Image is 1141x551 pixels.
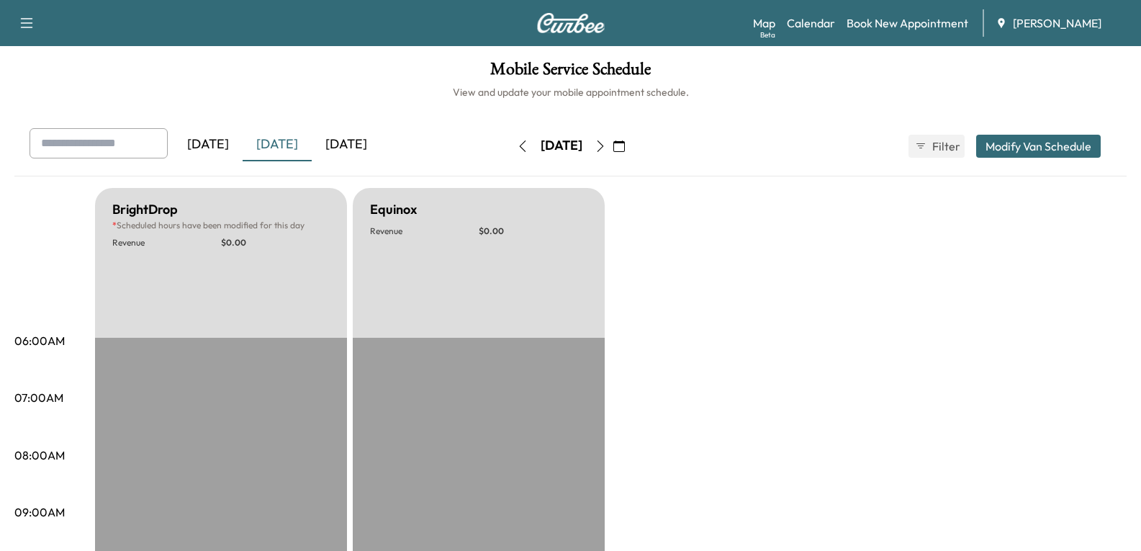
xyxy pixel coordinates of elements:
img: Curbee Logo [536,13,605,33]
h1: Mobile Service Schedule [14,61,1127,85]
a: Book New Appointment [847,14,968,32]
h6: View and update your mobile appointment schedule. [14,85,1127,99]
p: 09:00AM [14,503,65,521]
button: Modify Van Schedule [976,135,1101,158]
p: $ 0.00 [221,237,330,248]
div: [DATE] [541,137,582,155]
h5: Equinox [370,200,417,220]
div: [DATE] [312,128,381,161]
button: Filter [908,135,965,158]
a: MapBeta [753,14,775,32]
p: 06:00AM [14,332,65,349]
p: Scheduled hours have been modified for this day [112,220,330,231]
div: [DATE] [173,128,243,161]
p: $ 0.00 [479,225,587,237]
div: [DATE] [243,128,312,161]
p: Revenue [370,225,479,237]
span: [PERSON_NAME] [1013,14,1101,32]
p: 08:00AM [14,447,65,464]
p: Revenue [112,237,221,248]
p: 07:00AM [14,389,63,406]
div: Beta [760,30,775,40]
a: Calendar [787,14,835,32]
span: Filter [932,138,958,155]
h5: BrightDrop [112,200,178,220]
